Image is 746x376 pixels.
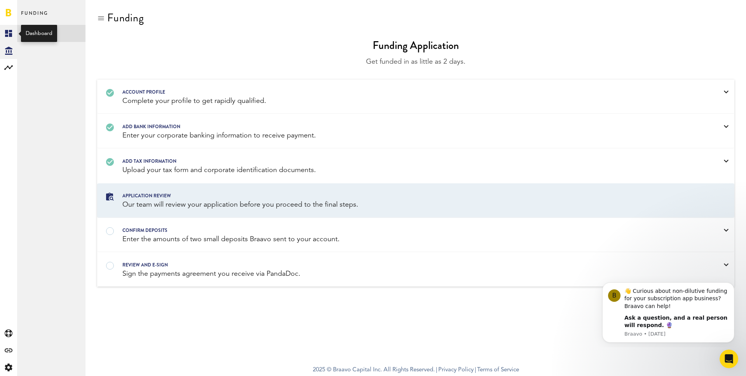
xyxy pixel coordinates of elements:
[16,5,44,12] span: Support
[98,184,734,218] a: Application review Our team will review your application before you proceed to the final steps.
[313,364,435,376] span: 2025 © Braavo Capital Inc. All Rights Reserved.
[122,191,689,200] div: Application review
[97,57,734,67] div: Get funded in as little as 2 days.
[122,226,689,235] div: confirm deposits
[122,200,689,210] div: Our team will review your application before you proceed to the final steps.
[122,122,689,131] div: Add bank information
[122,165,689,175] div: Upload your tax form and corporate identification documents.
[17,25,85,42] a: Overview
[122,235,689,244] div: Enter the amounts of two small deposits Braavo sent to your account.
[122,157,689,165] div: Add tax information
[107,12,144,24] div: Funding
[98,80,734,114] a: Account profile Complete your profile to get rapidly qualified.
[122,131,689,141] div: Enter your corporate banking information to receive payment.
[591,275,746,347] iframe: Intercom notifications message
[122,96,689,106] div: Complete your profile to get rapidly qualified.
[98,218,734,252] a: confirm deposits Enter the amounts of two small deposits Braavo sent to your account.
[373,38,459,53] div: Funding Application
[720,350,738,368] iframe: Intercom live chat
[438,367,474,373] a: Privacy Policy
[477,367,519,373] a: Terms of Service
[21,9,48,25] span: Funding
[122,88,689,96] div: Account profile
[98,149,734,183] a: Add tax information Upload your tax form and corporate identification documents.
[98,115,734,148] a: Add bank information Enter your corporate banking information to receive payment.
[122,261,689,269] div: REVIEW AND E-SIGN
[98,253,734,287] a: REVIEW AND E-SIGN Sign the payments agreement you receive via PandaDoc.
[122,269,689,279] div: Sign the payments agreement you receive via PandaDoc.
[26,30,52,37] div: Dashboard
